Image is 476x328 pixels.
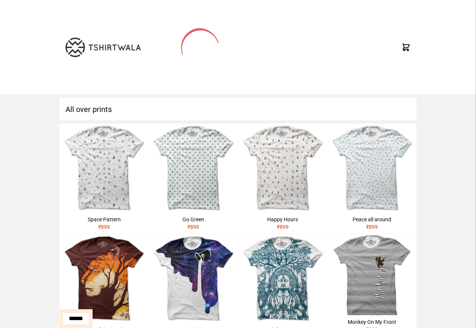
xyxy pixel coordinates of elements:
img: TW-LOGO-400-104.png [65,38,141,57]
img: beer.jpg [238,124,327,213]
img: buddha1.jpg [238,234,327,323]
div: Monkey On My Front [330,318,414,326]
img: galaxy.jpg [149,234,238,323]
a: Peace all around₹899 [327,124,417,234]
img: space.jpg [59,124,149,213]
a: Space Pattern₹899 [59,124,149,234]
span: ₹ 899 [187,224,199,230]
img: hidden-tiger.jpg [59,234,149,323]
span: ₹ 899 [366,224,378,230]
img: peace-1.jpg [327,124,417,213]
div: Space Pattern [62,216,146,223]
span: ₹ 899 [98,224,110,230]
a: Go Green₹899 [149,124,238,234]
div: Go Green [152,216,235,223]
a: Happy Hours₹899 [238,124,327,234]
img: monkey-climbing.jpg [327,234,417,315]
span: ₹ 899 [277,224,289,230]
h1: All over prints [59,98,417,121]
img: weed.jpg [149,124,238,213]
div: Peace all around [330,216,414,223]
div: Happy Hours [241,216,324,223]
